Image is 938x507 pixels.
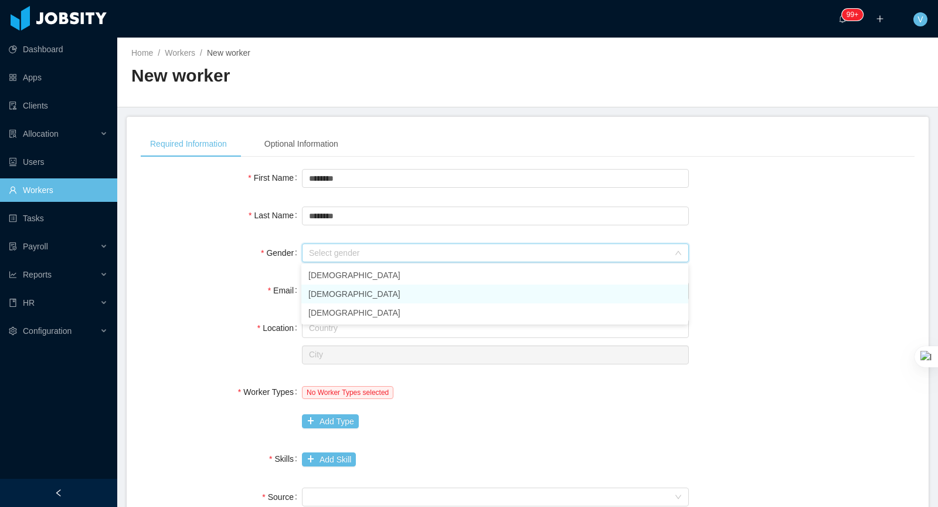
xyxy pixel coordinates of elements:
label: Skills [269,454,302,464]
li: [DEMOGRAPHIC_DATA] [301,303,688,322]
span: No Worker Types selected [302,386,393,399]
span: Configuration [23,326,72,336]
i: icon: plus [876,15,884,23]
i: icon: setting [9,327,17,335]
button: icon: plusAdd Skill [302,452,356,467]
li: [DEMOGRAPHIC_DATA] [301,285,688,303]
a: Home [131,48,153,58]
label: Worker Types [238,387,302,397]
label: Gender [261,248,302,258]
li: [DEMOGRAPHIC_DATA] [301,266,688,285]
span: / [200,48,202,58]
span: New worker [207,48,250,58]
i: icon: line-chart [9,271,17,279]
label: Location [257,323,302,333]
span: V [917,12,923,26]
h2: New worker [131,64,528,88]
span: / [158,48,160,58]
label: First Name [248,173,302,182]
a: icon: auditClients [9,94,108,117]
a: icon: profileTasks [9,207,108,230]
a: icon: pie-chartDashboard [9,38,108,61]
span: Payroll [23,242,48,251]
span: Reports [23,270,52,279]
div: Select gender [309,247,669,259]
div: Required Information [141,131,236,157]
i: icon: solution [9,130,17,138]
i: icon: file-protect [9,242,17,251]
a: Workers [165,48,195,58]
label: Last Name [249,211,302,220]
span: Allocation [23,129,59,138]
i: icon: book [9,299,17,307]
input: First Name [302,169,689,188]
span: HR [23,298,35,307]
label: Email [268,286,302,295]
div: Optional Information [255,131,348,157]
a: icon: userWorkers [9,178,108,202]
input: Last Name [302,207,689,225]
button: icon: plusAdd Type [302,414,359,428]
i: icon: down [675,249,682,258]
a: icon: robotUsers [9,150,108,174]
i: icon: bell [838,15,847,23]
a: icon: appstoreApps [9,66,108,89]
sup: 910 [842,9,863,21]
label: Source [262,492,302,502]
